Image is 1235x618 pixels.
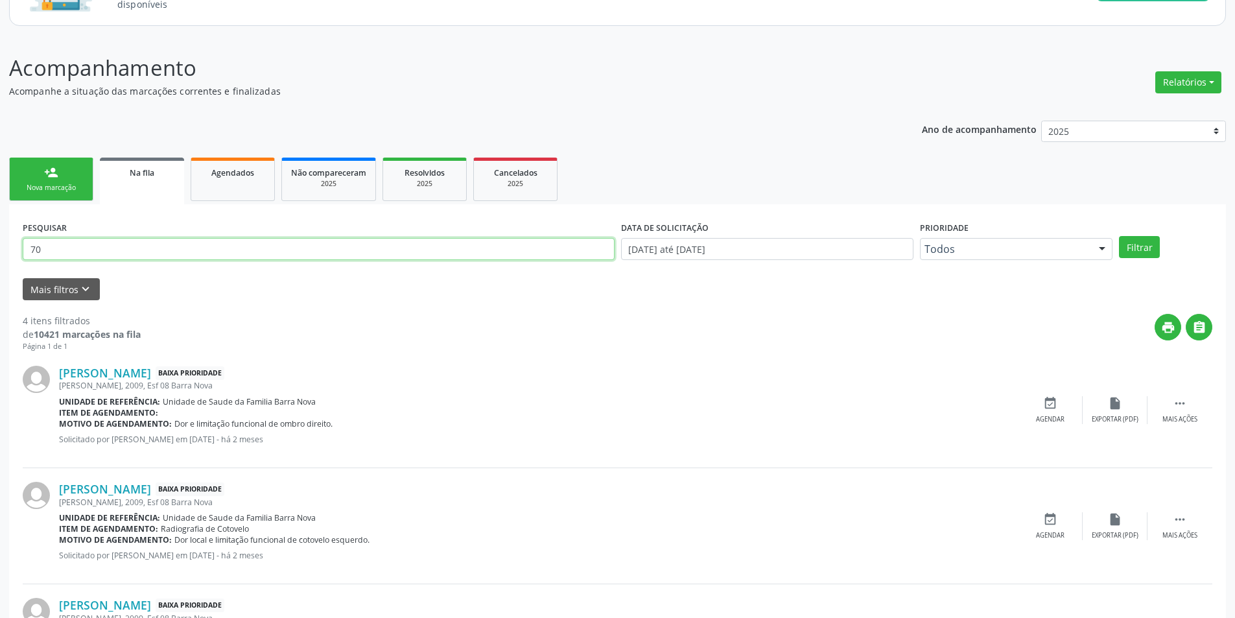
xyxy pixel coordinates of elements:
button:  [1186,314,1212,340]
a: [PERSON_NAME] [59,366,151,380]
label: DATA DE SOLICITAÇÃO [621,218,709,238]
span: Radiografia de Cotovelo [161,523,249,534]
button: Relatórios [1155,71,1221,93]
span: Baixa Prioridade [156,599,224,612]
button: print [1155,314,1181,340]
i: keyboard_arrow_down [78,282,93,296]
span: Não compareceram [291,167,366,178]
span: Unidade de Saude da Familia Barra Nova [163,512,316,523]
p: Acompanhamento [9,52,861,84]
div: Agendar [1036,415,1064,424]
span: Dor local e limitação funcional de cotovelo esquerdo. [174,534,370,545]
div: person_add [44,165,58,180]
span: Dor e limitação funcional de ombro direito. [174,418,333,429]
i: insert_drive_file [1108,512,1122,527]
span: Na fila [130,167,154,178]
span: Resolvidos [405,167,445,178]
div: Página 1 de 1 [23,341,141,352]
span: Baixa Prioridade [156,366,224,380]
div: Exportar (PDF) [1092,415,1138,424]
i:  [1173,396,1187,410]
span: Cancelados [494,167,537,178]
img: img [23,366,50,393]
span: Unidade de Saude da Familia Barra Nova [163,396,316,407]
label: Prioridade [920,218,969,238]
span: Todos [924,243,1086,256]
i: print [1161,320,1175,335]
button: Filtrar [1119,236,1160,258]
p: Solicitado por [PERSON_NAME] em [DATE] - há 2 meses [59,434,1018,445]
i: insert_drive_file [1108,396,1122,410]
b: Motivo de agendamento: [59,418,172,429]
b: Unidade de referência: [59,512,160,523]
i:  [1173,512,1187,527]
div: Nova marcação [19,183,84,193]
span: Agendados [211,167,254,178]
div: Mais ações [1162,415,1197,424]
div: 2025 [483,179,548,189]
div: Agendar [1036,531,1064,540]
i: event_available [1043,396,1057,410]
a: [PERSON_NAME] [59,482,151,496]
div: Mais ações [1162,531,1197,540]
a: [PERSON_NAME] [59,598,151,612]
i: event_available [1043,512,1057,527]
div: Exportar (PDF) [1092,531,1138,540]
span: Baixa Prioridade [156,482,224,496]
label: PESQUISAR [23,218,67,238]
b: Item de agendamento: [59,407,158,418]
div: 2025 [291,179,366,189]
div: 2025 [392,179,457,189]
div: 4 itens filtrados [23,314,141,327]
b: Motivo de agendamento: [59,534,172,545]
div: [PERSON_NAME], 2009, Esf 08 Barra Nova [59,497,1018,508]
p: Ano de acompanhamento [922,121,1037,137]
p: Acompanhe a situação das marcações correntes e finalizadas [9,84,861,98]
b: Item de agendamento: [59,523,158,534]
b: Unidade de referência: [59,396,160,407]
p: Solicitado por [PERSON_NAME] em [DATE] - há 2 meses [59,550,1018,561]
input: Selecione um intervalo [621,238,913,260]
strong: 10421 marcações na fila [34,328,141,340]
div: [PERSON_NAME], 2009, Esf 08 Barra Nova [59,380,1018,391]
i:  [1192,320,1206,335]
input: Nome, CNS [23,238,615,260]
img: img [23,482,50,509]
div: de [23,327,141,341]
button: Mais filtroskeyboard_arrow_down [23,278,100,301]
